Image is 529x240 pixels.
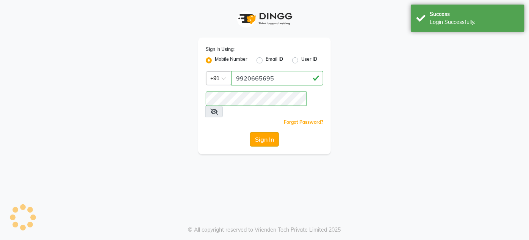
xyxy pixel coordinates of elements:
label: User ID [301,56,317,65]
div: Success [430,10,519,18]
input: Username [206,92,307,106]
div: Login Successfully. [430,18,519,26]
label: Mobile Number [215,56,247,65]
label: Sign In Using: [206,46,235,53]
img: logo1.svg [234,8,295,30]
input: Username [231,71,323,85]
a: Forgot Password? [284,119,323,125]
button: Sign In [250,132,279,147]
label: Email ID [266,56,283,65]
